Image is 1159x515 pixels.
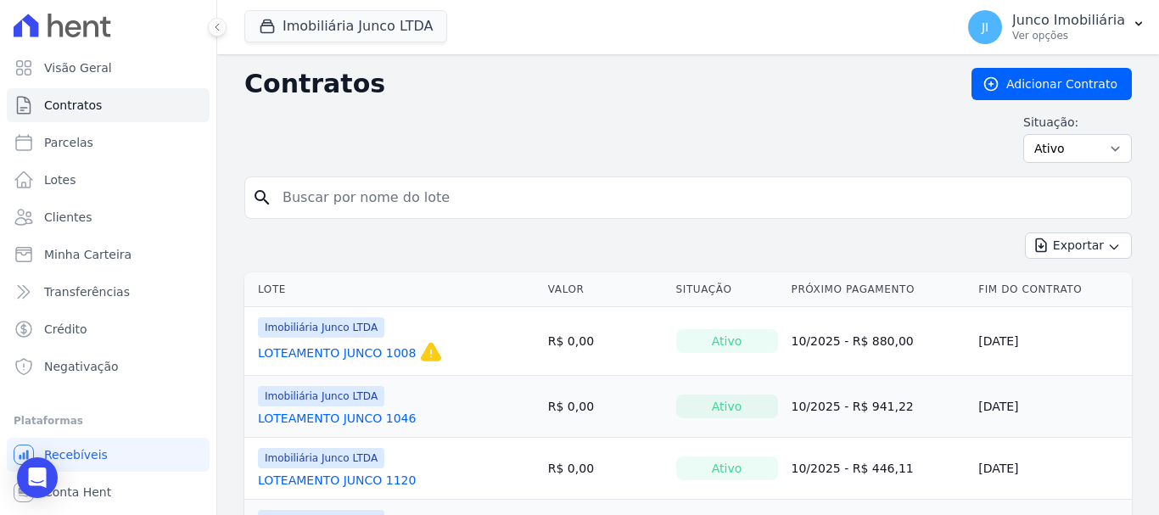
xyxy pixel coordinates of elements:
[44,321,87,338] span: Crédito
[676,329,778,353] div: Ativo
[7,312,210,346] a: Crédito
[258,386,384,406] span: Imobiliária Junco LTDA
[1012,29,1125,42] p: Ver opções
[272,181,1124,215] input: Buscar por nome do lote
[44,171,76,188] span: Lotes
[44,134,93,151] span: Parcelas
[244,69,944,99] h2: Contratos
[44,97,102,114] span: Contratos
[258,472,416,489] a: LOTEAMENTO JUNCO 1120
[541,438,669,500] td: R$ 0,00
[971,438,1132,500] td: [DATE]
[244,272,541,307] th: Lote
[676,395,778,418] div: Ativo
[792,334,914,348] a: 10/2025 - R$ 880,00
[7,126,210,160] a: Parcelas
[7,163,210,197] a: Lotes
[258,317,384,338] span: Imobiliária Junco LTDA
[792,462,914,475] a: 10/2025 - R$ 446,11
[982,21,988,33] span: JI
[7,350,210,383] a: Negativação
[258,448,384,468] span: Imobiliária Junco LTDA
[1012,12,1125,29] p: Junco Imobiliária
[258,410,416,427] a: LOTEAMENTO JUNCO 1046
[44,209,92,226] span: Clientes
[541,272,669,307] th: Valor
[541,376,669,438] td: R$ 0,00
[971,307,1132,376] td: [DATE]
[541,307,669,376] td: R$ 0,00
[44,59,112,76] span: Visão Geral
[7,438,210,472] a: Recebíveis
[44,446,108,463] span: Recebíveis
[676,456,778,480] div: Ativo
[1025,232,1132,259] button: Exportar
[7,475,210,509] a: Conta Hent
[1023,114,1132,131] label: Situação:
[44,484,111,501] span: Conta Hent
[7,200,210,234] a: Clientes
[971,376,1132,438] td: [DATE]
[955,3,1159,51] button: JI Junco Imobiliária Ver opções
[7,238,210,271] a: Minha Carteira
[7,275,210,309] a: Transferências
[785,272,972,307] th: Próximo Pagamento
[252,188,272,208] i: search
[669,272,785,307] th: Situação
[44,358,119,375] span: Negativação
[7,51,210,85] a: Visão Geral
[17,457,58,498] div: Open Intercom Messenger
[14,411,203,431] div: Plataformas
[7,88,210,122] a: Contratos
[244,10,447,42] button: Imobiliária Junco LTDA
[44,283,130,300] span: Transferências
[258,344,416,361] a: LOTEAMENTO JUNCO 1008
[971,272,1132,307] th: Fim do Contrato
[44,246,132,263] span: Minha Carteira
[792,400,914,413] a: 10/2025 - R$ 941,22
[971,68,1132,100] a: Adicionar Contrato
